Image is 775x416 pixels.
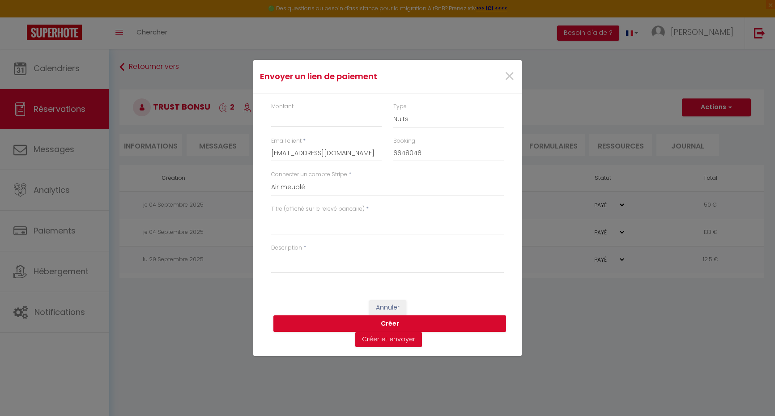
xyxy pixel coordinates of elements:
[271,205,365,213] label: Titre (affiché sur le relevé bancaire)
[504,67,515,86] button: Close
[260,70,426,83] h4: Envoyer un lien de paiement
[273,315,506,332] button: Créer
[504,63,515,90] span: ×
[393,102,407,111] label: Type
[271,102,294,111] label: Montant
[369,300,406,315] button: Annuler
[393,137,415,145] label: Booking
[271,244,302,252] label: Description
[271,170,347,179] label: Connecter un compte Stripe
[271,137,302,145] label: Email client
[355,332,422,347] button: Créer et envoyer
